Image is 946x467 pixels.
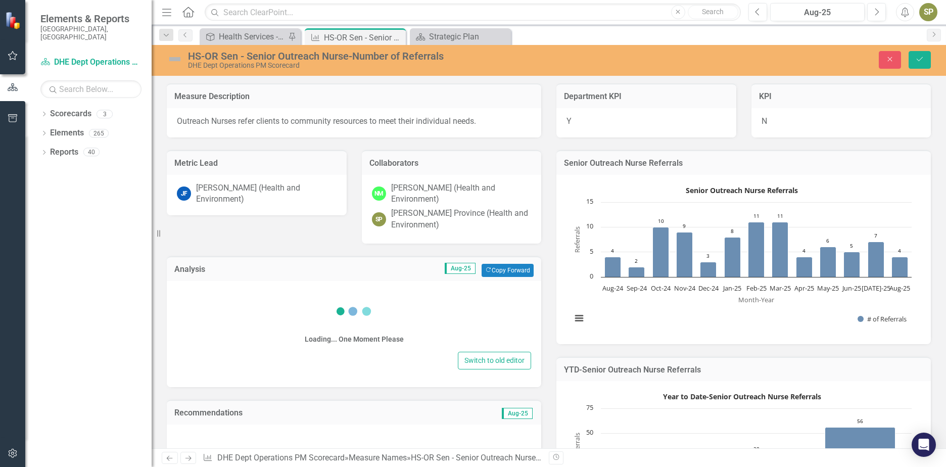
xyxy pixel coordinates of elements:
a: Elements [50,127,84,139]
text: Sep-24 [627,284,647,293]
a: DHE Dept Operations PM Scorecard [217,453,345,462]
h3: Measure Description [174,92,534,101]
text: 4 [898,247,901,254]
path: Mar-25, 11. # of Referrals . [772,222,788,277]
text: Oct-24 [651,284,671,293]
text: 11 [777,212,783,219]
text: 0 [590,271,593,281]
div: NM [372,186,386,201]
div: Open Intercom Messenger [912,433,936,457]
text: 4 [802,247,806,254]
h3: Senior Outreach Nurse Referrals [564,159,923,168]
text: Aug-24 [602,284,624,293]
div: HS-OR Sen - Senior Outreach Nurse-Number of Referrals [324,31,403,44]
a: Strategic Plan [412,30,508,43]
path: Sep-24, 2. # of Referrals . [629,267,645,277]
text: May-25 [817,284,839,293]
text: Jan-25 [722,284,741,293]
text: Senior Outreach Nurse Referrals [686,185,798,195]
h3: YTD-Senior Outreach Nurse Referrals [564,365,923,375]
text: Jun-25 [841,284,861,293]
div: Senior Outreach Nurse Referrals. Highcharts interactive chart. [566,182,921,334]
h3: Recommendations [174,408,419,417]
text: Nov-24 [674,284,696,293]
text: Apr-25 [794,284,814,293]
a: Measure Names [349,453,407,462]
div: SP [372,212,386,226]
h3: Metric Lead [174,159,339,168]
text: 8 [731,227,734,235]
text: 50 [586,428,593,437]
path: May-25, 6. # of Referrals . [820,247,836,277]
text: Year to Date-Senior Outreach Nurse Referrals [663,392,821,401]
text: 3 [706,252,709,259]
text: Mar-25 [770,284,791,293]
path: Dec-24, 3. # of Referrals . [700,262,717,277]
a: DHE Dept Operations PM Scorecard [40,57,141,68]
h3: KPI [759,92,924,101]
button: View chart menu, Senior Outreach Nurse Referrals [572,311,586,325]
div: HS-OR Sen - Senior Outreach Nurse-Number of Referrals [188,51,595,62]
text: [DATE]-25 [862,284,890,293]
text: 28 [753,445,760,452]
div: [PERSON_NAME] Province (Health and Environment) [391,208,532,231]
span: Y [566,116,572,126]
div: Aug-25 [774,7,861,19]
text: 7 [874,232,877,239]
text: 2 [635,257,638,264]
span: Aug-25 [445,263,476,274]
div: DHE Dept Operations PM Scorecard [188,62,595,69]
path: Jan-25, 8. # of Referrals . [725,237,741,277]
svg: Interactive chart [566,182,917,334]
a: Scorecards [50,108,91,120]
text: 75 [586,403,593,412]
text: Month-Year [738,295,775,304]
div: 3 [97,110,113,118]
text: 56 [857,417,863,425]
path: Jun-25, 5. # of Referrals . [844,252,860,277]
button: Copy Forward [482,264,534,277]
path: Aug-25, 4. # of Referrals . [892,257,908,277]
path: Feb-25, 11. # of Referrals . [748,222,765,277]
div: Health Services - Promote, educate, and improve the health and well-being of patients in need of ... [219,30,286,43]
input: Search ClearPoint... [205,4,741,21]
text: 10 [658,217,664,224]
span: Search [702,8,724,16]
div: 40 [83,148,100,157]
button: Show # of Referrals [858,314,908,323]
path: Jul-25, 7. # of Referrals . [868,242,884,277]
text: 10 [586,221,593,230]
a: Health Services - Promote, educate, and improve the health and well-being of patients in need of ... [202,30,286,43]
text: Aug-25 [889,284,910,293]
span: Outreach Nurses refer clients to community resources to meet their individual needs. [177,116,476,126]
div: JF [177,186,191,201]
h3: Analysis [174,265,267,274]
div: 265 [89,129,109,137]
button: Search [688,5,738,19]
span: Aug-25 [502,408,533,419]
text: 9 [683,222,686,229]
div: Loading... One Moment Please [305,334,404,344]
img: Not Defined [167,51,183,67]
button: Aug-25 [770,3,865,21]
button: SP [919,3,937,21]
text: Feb-25 [746,284,767,293]
text: Referrals [573,433,582,459]
input: Search Below... [40,80,141,98]
path: Aug-24, 4. # of Referrals . [605,257,621,277]
div: HS-OR Sen - Senior Outreach Nurse-Number of Referrals [411,453,609,462]
text: 6 [826,237,829,244]
text: Dec-24 [698,284,719,293]
div: [PERSON_NAME] (Health and Environment) [196,182,337,206]
a: Reports [50,147,78,158]
div: Strategic Plan [429,30,508,43]
h3: Department KPI [564,92,729,101]
text: 4 [611,247,614,254]
div: » » [203,452,541,464]
div: [PERSON_NAME] (Health and Environment) [391,182,532,206]
button: Switch to old editor [458,352,531,369]
h3: Collaborators [369,159,534,168]
text: 5 [590,247,593,256]
img: ClearPoint Strategy [5,12,23,29]
path: Oct-24, 10. # of Referrals . [653,227,669,277]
